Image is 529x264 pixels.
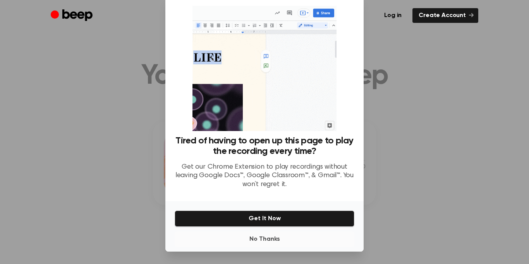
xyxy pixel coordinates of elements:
[175,211,354,227] button: Get It Now
[192,6,336,131] img: Beep extension in action
[175,231,354,247] button: No Thanks
[175,163,354,189] p: Get our Chrome Extension to play recordings without leaving Google Docs™, Google Classroom™, & Gm...
[412,8,478,23] a: Create Account
[175,136,354,157] h3: Tired of having to open up this page to play the recording every time?
[51,8,94,23] a: Beep
[378,8,408,23] a: Log in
